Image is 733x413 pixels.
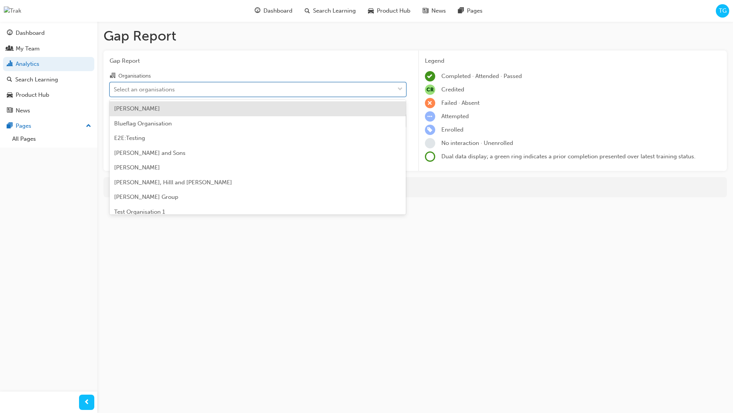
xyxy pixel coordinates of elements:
span: Product Hub [377,7,410,15]
span: up-icon [86,121,91,131]
span: Pages [467,7,483,15]
a: My Team [3,42,94,56]
span: Completed · Attended · Passed [441,73,522,80]
span: learningRecordVerb_ENROLL-icon [425,125,435,135]
button: DashboardMy TeamAnalyticsSearch LearningProduct HubNews [3,24,94,119]
span: Search Learning [313,7,356,15]
span: chart-icon [7,61,13,68]
span: Attempted [441,113,469,120]
span: organisation-icon [110,73,115,80]
span: News [431,7,446,15]
span: prev-icon [84,398,90,407]
button: TG [716,4,729,18]
span: learningRecordVerb_NONE-icon [425,138,435,148]
a: All Pages [9,133,94,145]
a: car-iconProduct Hub [362,3,417,19]
span: guage-icon [255,6,260,16]
span: news-icon [423,6,428,16]
span: [PERSON_NAME] Group [114,193,178,200]
span: [PERSON_NAME], Hilll and [PERSON_NAME] [114,179,232,186]
span: Credited [441,86,464,93]
span: null-icon [425,85,435,95]
a: search-iconSearch Learning [299,3,362,19]
span: E2E:Testing [114,135,145,141]
button: Pages [3,119,94,133]
a: guage-iconDashboard [249,3,299,19]
span: TG [719,7,727,15]
span: Blueflag Organisation [114,120,172,127]
span: guage-icon [7,30,13,37]
span: Gap Report [110,57,406,65]
div: Organisations [118,72,151,80]
span: car-icon [7,92,13,99]
div: Select an organisations [114,85,175,94]
a: News [3,104,94,118]
span: learningRecordVerb_COMPLETE-icon [425,71,435,81]
span: [PERSON_NAME] [114,164,160,171]
h1: Gap Report [103,28,727,44]
div: Product Hub [16,91,49,99]
span: down-icon [397,85,403,94]
span: Dashboard [263,7,292,15]
span: [PERSON_NAME] and Sons [114,150,186,156]
span: Dual data display; a green ring indicates a prior completion presented over latest training status. [441,153,696,160]
a: Search Learning [3,73,94,87]
div: Search Learning [15,75,58,84]
img: Trak [4,7,21,15]
span: people-icon [7,46,13,52]
span: news-icon [7,107,13,114]
div: Pages [16,122,31,130]
span: [PERSON_NAME] [114,105,160,112]
span: car-icon [368,6,374,16]
span: learningRecordVerb_ATTEMPT-icon [425,111,435,122]
span: search-icon [305,6,310,16]
span: pages-icon [7,123,13,130]
span: pages-icon [458,6,464,16]
span: No interaction · Unenrolled [441,140,513,146]
a: pages-iconPages [452,3,489,19]
span: Test Organisation 1 [114,208,165,215]
span: Enrolled [441,126,463,133]
span: search-icon [7,76,12,83]
span: learningRecordVerb_FAIL-icon [425,98,435,108]
div: Legend [425,57,721,65]
div: My Team [16,44,40,53]
div: Dashboard [16,29,45,37]
a: Dashboard [3,26,94,40]
a: Analytics [3,57,94,71]
div: News [16,106,30,115]
a: news-iconNews [417,3,452,19]
span: Failed · Absent [441,99,480,106]
div: For more in-depth analysis and data download, go to [109,183,721,192]
a: Product Hub [3,88,94,102]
